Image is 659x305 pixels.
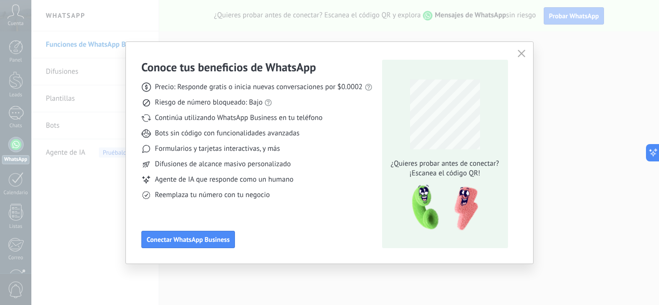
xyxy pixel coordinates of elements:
span: Conectar WhatsApp Business [147,236,230,243]
img: qr-pic-1x.png [404,182,480,234]
span: ¡Escanea el código QR! [388,169,502,178]
span: Bots sin código con funcionalidades avanzadas [155,129,300,138]
span: Difusiones de alcance masivo personalizado [155,159,291,169]
button: Conectar WhatsApp Business [141,231,235,248]
span: Reemplaza tu número con tu negocio [155,190,270,200]
h3: Conoce tus beneficios de WhatsApp [141,60,316,75]
span: Formularios y tarjetas interactivas, y más [155,144,280,154]
span: Riesgo de número bloqueado: Bajo [155,98,262,107]
span: ¿Quieres probar antes de conectar? [388,159,502,169]
span: Precio: Responde gratis o inicia nuevas conversaciones por $0.0002 [155,82,363,92]
span: Agente de IA que responde como un humano [155,175,293,185]
span: Continúa utilizando WhatsApp Business en tu teléfono [155,113,322,123]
